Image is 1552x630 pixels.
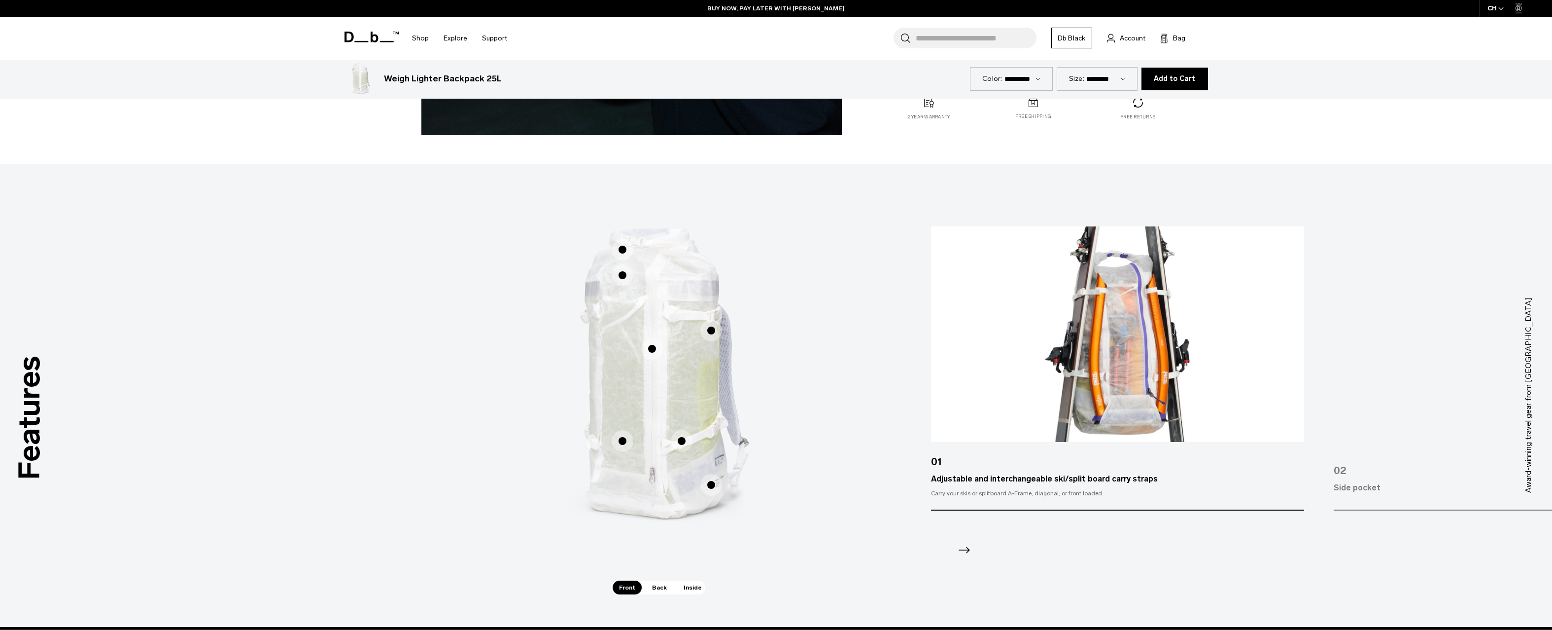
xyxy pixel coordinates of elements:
label: Color: [982,74,1002,84]
button: Bag [1160,32,1185,44]
nav: Main Navigation [405,17,515,60]
img: Weigh Lighter Backpack 25L Diffusion [345,63,376,95]
h3: Weigh Lighter Backpack 25L [384,73,502,85]
span: Back [646,581,673,594]
p: 2 year warranty [908,113,950,120]
button: Add to Cart [1141,68,1208,90]
div: 01 [931,442,1304,474]
a: BUY NOW, PAY LATER WITH [PERSON_NAME] [707,4,845,13]
p: Free returns [1120,113,1155,120]
span: Account [1120,33,1145,43]
label: Size: [1069,74,1084,84]
a: Db Black [1051,28,1092,48]
a: Support [482,21,507,56]
span: Bag [1173,33,1185,43]
a: Shop [412,21,429,56]
span: Inside [677,581,708,594]
span: Add to Cart [1154,75,1196,83]
div: Adjustable and interchangeable ski/split board carry straps [931,473,1304,485]
span: Front [613,581,642,594]
div: 1 / 3 [510,196,806,581]
a: Account [1107,32,1145,44]
div: Carry your skis or splitboard A-Frame, diagonal, or front loaded. [931,489,1304,498]
div: Next slide [956,542,969,564]
p: Free shipping [1015,113,1051,120]
h3: Features [7,356,52,480]
div: 1 / 7 [931,226,1304,511]
a: Explore [444,21,467,56]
